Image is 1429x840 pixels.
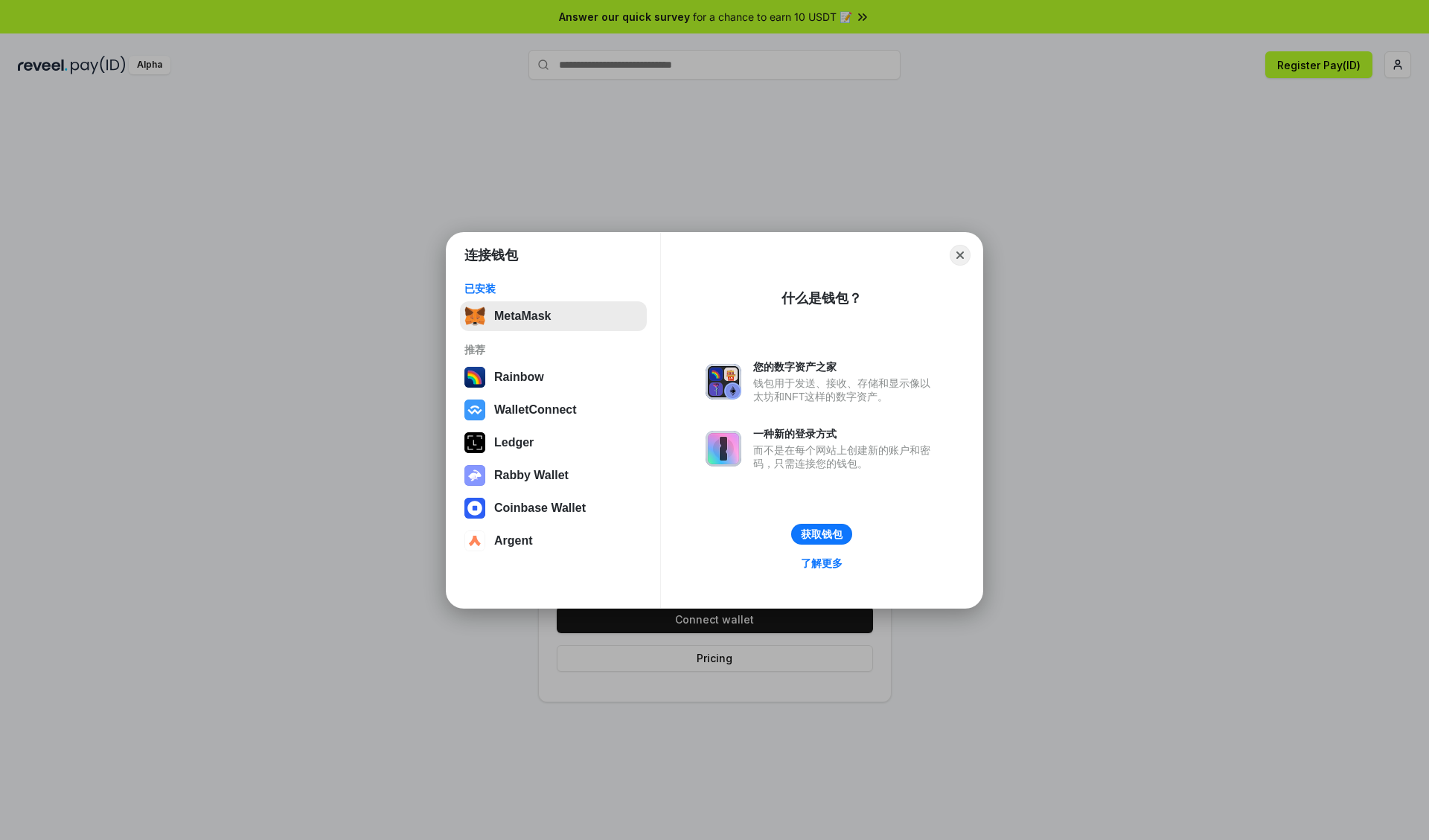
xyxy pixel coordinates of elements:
[464,282,642,295] div: 已安装
[753,376,938,403] div: 钱包用于发送、接收、存储和显示像以太坊和NFT这样的数字资产。
[706,431,741,467] img: svg+xml,%3Csvg%20xmlns%3D%22http%3A%2F%2Fwww.w3.org%2F2000%2Fsvg%22%20fill%3D%22none%22%20viewBox...
[464,498,485,519] img: svg+xml,%3Csvg%20width%3D%2228%22%20height%3D%2228%22%20viewBox%3D%220%200%2028%2028%22%20fill%3D...
[792,554,851,573] a: 了解更多
[460,461,647,490] button: Rabby Wallet
[460,362,647,392] button: Rainbow
[753,360,938,373] div: 您的数字资产之家
[494,501,586,515] div: Coinbase Wallet
[464,400,485,420] img: svg+xml,%3Csvg%20width%3D%2228%22%20height%3D%2228%22%20viewBox%3D%220%200%2028%2028%22%20fill%3D...
[460,301,647,331] button: MetaMask
[494,403,577,417] div: WalletConnect
[801,557,843,570] div: 了解更多
[801,528,843,541] div: 获取钱包
[494,371,544,384] div: Rainbow
[464,432,485,453] img: svg+xml,%3Csvg%20xmlns%3D%22http%3A%2F%2Fwww.w3.org%2F2000%2Fsvg%22%20width%3D%2228%22%20height%3...
[464,306,485,327] img: svg+xml,%3Csvg%20fill%3D%22none%22%20height%3D%2233%22%20viewBox%3D%220%200%2035%2033%22%20width%...
[464,246,518,264] h1: 连接钱包
[464,343,642,356] div: 推荐
[464,465,485,486] img: svg+xml,%3Csvg%20xmlns%3D%22http%3A%2F%2Fwww.w3.org%2F2000%2Fsvg%22%20fill%3D%22none%22%20viewBox...
[464,367,485,388] img: svg+xml,%3Csvg%20width%3D%22120%22%20height%3D%22120%22%20viewBox%3D%220%200%20120%20120%22%20fil...
[753,443,938,470] div: 而不是在每个网站上创建新的账户和密码，只需连接您的钱包。
[781,289,862,307] div: 什么是钱包？
[460,395,647,425] button: WalletConnect
[464,530,485,551] img: svg+xml,%3Csvg%20width%3D%2228%22%20height%3D%2228%22%20viewBox%3D%220%200%2028%2028%22%20fill%3D...
[460,428,647,458] button: Ledger
[753,427,938,440] div: 一种新的登录方式
[494,310,551,323] div: MetaMask
[494,436,534,449] div: Ledger
[706,364,741,400] img: svg+xml,%3Csvg%20xmlns%3D%22http%3A%2F%2Fwww.w3.org%2F2000%2Fsvg%22%20fill%3D%22none%22%20viewBox...
[494,534,533,548] div: Argent
[460,526,647,556] button: Argent
[950,245,971,266] button: Close
[460,493,647,523] button: Coinbase Wallet
[791,524,852,545] button: 获取钱包
[494,469,569,482] div: Rabby Wallet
